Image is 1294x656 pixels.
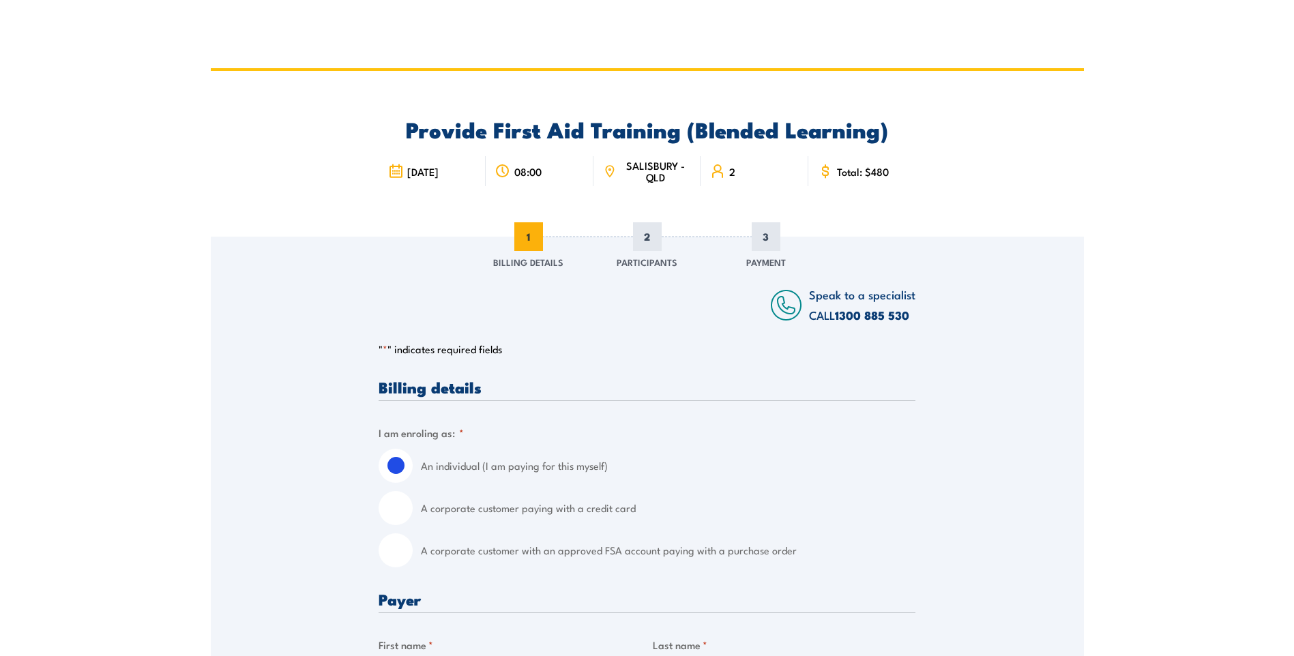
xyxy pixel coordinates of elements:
[809,286,915,323] span: Speak to a specialist CALL
[421,449,915,483] label: An individual (I am paying for this myself)
[752,222,780,251] span: 3
[379,379,915,395] h3: Billing details
[620,160,691,183] span: SALISBURY - QLD
[653,637,916,653] label: Last name
[379,637,642,653] label: First name
[514,222,543,251] span: 1
[379,119,915,138] h2: Provide First Aid Training (Blended Learning)
[379,591,915,607] h3: Payer
[514,166,542,177] span: 08:00
[837,166,889,177] span: Total: $480
[493,255,563,269] span: Billing Details
[746,255,786,269] span: Payment
[617,255,677,269] span: Participants
[407,166,439,177] span: [DATE]
[421,491,915,525] label: A corporate customer paying with a credit card
[379,425,464,441] legend: I am enroling as:
[379,342,915,356] p: " " indicates required fields
[835,306,909,324] a: 1300 885 530
[633,222,662,251] span: 2
[421,533,915,567] label: A corporate customer with an approved FSA account paying with a purchase order
[729,166,735,177] span: 2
